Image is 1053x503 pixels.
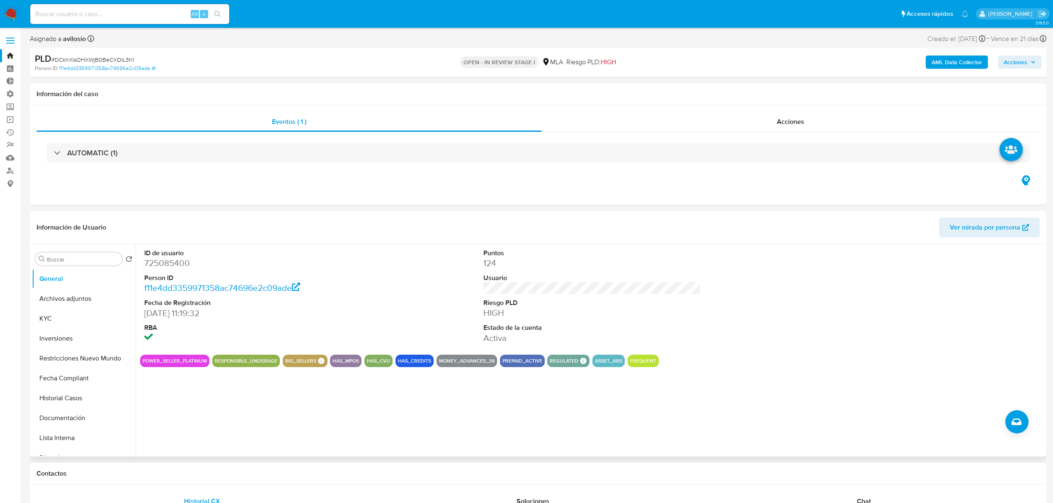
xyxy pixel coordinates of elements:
dd: HIGH [483,307,701,319]
button: Inversiones [32,329,136,348]
div: MLA [542,58,563,67]
a: f11e4dd3359971358ac74696e2c09ade [144,282,301,294]
dt: RBA [144,323,362,332]
span: Acciones [1004,56,1027,69]
input: Buscar [47,256,119,263]
dt: Usuario [483,273,701,283]
span: Asignado a [30,34,86,44]
b: AML Data Collector [932,56,982,69]
button: KYC [32,309,136,329]
dt: Fecha de Registración [144,298,362,307]
dd: Activa [483,332,701,344]
button: Lista Interna [32,428,136,448]
span: # DCkhXIsOHXWjB0BeCXOIL3h1 [51,56,134,64]
span: Acciones [777,117,804,126]
b: PLD [35,52,51,65]
dt: ID de usuario [144,249,362,258]
b: avilosio [61,34,86,44]
button: Fecha Compliant [32,368,136,388]
button: Historial Casos [32,388,136,408]
a: Notificaciones [961,10,968,17]
a: Salir [1038,10,1047,18]
p: andres.vilosio@mercadolibre.com [988,10,1035,18]
h1: Contactos [36,469,1040,478]
input: Buscar usuario o caso... [30,9,229,19]
span: Riesgo PLD: [566,58,616,67]
dt: Puntos [483,249,701,258]
span: Alt [192,10,198,18]
span: Accesos rápidos [907,10,953,18]
h1: Información del caso [36,90,1040,98]
p: OPEN - IN REVIEW STAGE I [460,56,539,68]
dd: 124 [483,257,701,269]
dt: Estado de la cuenta [483,323,701,332]
div: AUTOMATIC (1) [46,143,1030,162]
a: f11e4dd3359971358ac74696e2c09ade [59,65,155,72]
h1: Información de Usuario [36,223,106,232]
dd: [DATE] 11:19:32 [144,307,362,319]
dd: 725085400 [144,257,362,269]
dt: Riesgo PLD [483,298,701,307]
button: Direcciones [32,448,136,468]
button: General [32,269,136,289]
button: Volver al orden por defecto [126,256,132,265]
h3: AUTOMATIC (1) [67,148,118,157]
button: Ver mirada por persona [939,218,1040,237]
button: Restricciones Nuevo Mundo [32,348,136,368]
span: - [987,33,989,44]
span: Eventos ( 1 ) [272,117,306,126]
span: Vence en 21 días [991,34,1038,44]
button: Archivos adjuntos [32,289,136,309]
button: AML Data Collector [926,56,988,69]
span: Ver mirada por persona [950,218,1020,237]
dt: Person ID [144,273,362,283]
div: Creado el: [DATE] [927,33,985,44]
span: s [203,10,205,18]
button: Acciones [998,56,1041,69]
button: Buscar [39,256,45,262]
button: search-icon [209,8,226,20]
span: HIGH [601,57,616,67]
b: Person ID [35,65,58,72]
button: Documentación [32,408,136,428]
